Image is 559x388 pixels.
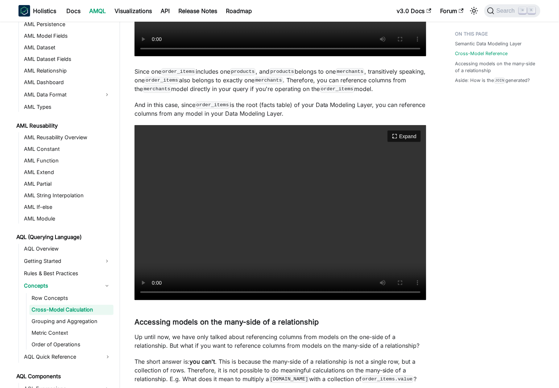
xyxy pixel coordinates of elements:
[134,125,426,300] video: Your browser does not support embedding video, but you can .
[230,68,256,75] code: products
[22,179,113,189] a: AML Partial
[455,40,522,47] a: Semantic Data Modeling Layer
[269,376,309,383] code: [DOMAIN_NAME]
[484,4,541,17] button: Search (Command+K)
[29,317,113,327] a: Grouping and Aggregation
[22,244,113,254] a: AQL Overview
[494,78,505,84] code: JOIN
[361,376,414,383] code: order_items.value
[22,351,113,363] a: AQL Quick Reference
[29,340,113,350] a: Order of Operations
[145,77,179,84] code: order_items
[174,5,221,17] a: Release Notes
[22,77,113,87] a: AML Dashboard
[388,131,421,142] button: Expand video
[29,328,113,338] a: Metric Context
[190,358,215,365] strong: you can't
[494,8,519,14] span: Search
[468,5,480,17] button: Switch between dark and light mode (currently light mode)
[455,60,536,74] a: Accessing models on the many-side of a relationship
[110,5,156,17] a: Visualizations
[33,7,56,15] b: Holistics
[22,89,100,100] a: AML Data Format
[519,7,526,14] kbd: ⌘
[22,31,113,41] a: AML Model Fields
[22,190,113,201] a: AML String Interpolation
[22,66,113,76] a: AML Relationship
[18,5,30,17] img: Holistics
[14,232,113,243] a: AQL (Querying Language)
[22,144,113,154] a: AML Constant
[22,269,113,279] a: Rules & Best Practices
[14,121,113,131] a: AML Reusability
[11,22,120,388] nav: Docs sidebar
[134,318,426,327] h3: Accessing models on the many-side of a relationship
[22,102,113,112] a: AML Types
[455,77,530,84] a: Aside: How is theJOINgenerated?
[22,256,100,267] a: Getting Started
[156,5,174,17] a: API
[29,293,113,304] a: Row Concepts
[134,100,426,118] p: And in this case, since is the root (facts table) of your Data Modeling Layer, you can reference ...
[254,77,283,84] code: merchants
[29,305,113,315] a: Cross-Model Calculation
[528,7,535,14] kbd: K
[22,280,100,292] a: Concepts
[143,86,171,93] code: merchants
[100,89,113,100] button: Expand sidebar category 'AML Data Format'
[85,5,110,17] a: AMQL
[22,19,113,29] a: AML Persistence
[22,214,113,224] a: AML Module
[22,132,113,143] a: AML Reusability Overview
[134,333,426,350] p: Up until now, we have only talked about referencing columns from models on the one-side of a rela...
[195,102,230,109] code: order_items
[269,68,295,75] code: products
[100,256,113,267] button: Expand sidebar category 'Getting Started'
[134,357,426,383] p: The short answer is: . This is because the many-side of a relationship is not a single row, but a...
[392,5,436,17] a: v3.0 Docs
[22,167,113,177] a: AML Extend
[320,86,355,93] code: order_items
[14,372,113,382] a: AQL Components
[436,5,468,17] a: Forum
[161,68,196,75] code: order_items
[62,5,85,17] a: Docs
[455,50,508,57] a: Cross-Model Reference
[18,5,56,17] a: HolisticsHolistics
[336,68,365,75] code: merchants
[221,5,256,17] a: Roadmap
[22,42,113,53] a: AML Dataset
[22,156,113,166] a: AML Function
[22,54,113,64] a: AML Dataset Fields
[134,67,426,93] p: Since one includes one , and belongs to one , transitively speaking, one also belongs to exactly ...
[22,202,113,212] a: AML If-else
[100,280,113,292] button: Collapse sidebar category 'Concepts'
